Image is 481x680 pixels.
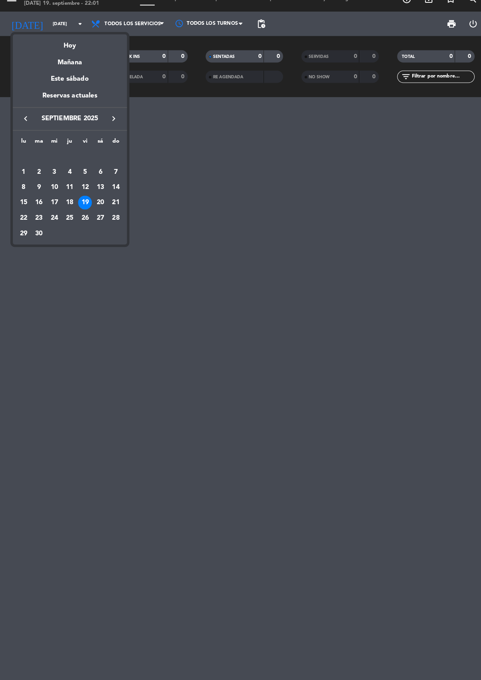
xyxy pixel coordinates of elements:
div: 2 [32,175,46,188]
div: 27 [92,220,106,233]
div: 3 [47,175,61,188]
div: 7 [108,175,121,188]
div: 25 [62,220,76,233]
td: 3 de septiembre de 2025 [46,174,62,189]
div: 30 [32,235,46,249]
td: 28 de septiembre de 2025 [107,219,122,234]
td: 19 de septiembre de 2025 [76,204,92,219]
td: 1 de septiembre de 2025 [16,174,32,189]
i: keyboard_arrow_right [108,124,117,134]
div: 10 [47,190,61,203]
td: 12 de septiembre de 2025 [76,189,92,204]
td: 29 de septiembre de 2025 [16,234,32,249]
td: 13 de septiembre de 2025 [92,189,107,204]
div: 8 [17,190,30,203]
div: 21 [108,205,121,218]
td: 24 de septiembre de 2025 [46,219,62,234]
div: 6 [92,175,106,188]
td: 25 de septiembre de 2025 [62,219,77,234]
th: miércoles [46,147,62,159]
button: keyboard_arrow_right [105,124,120,134]
i: keyboard_arrow_left [21,124,31,134]
div: 13 [92,190,106,203]
div: 19 [77,205,91,218]
td: 21 de septiembre de 2025 [107,204,122,219]
div: 11 [62,190,76,203]
div: 15 [17,205,30,218]
td: 9 de septiembre de 2025 [31,189,46,204]
div: 5 [77,175,91,188]
th: martes [31,147,46,159]
div: 18 [62,205,76,218]
div: 20 [92,205,106,218]
td: 16 de septiembre de 2025 [31,204,46,219]
div: Hoy [13,46,125,63]
td: 23 de septiembre de 2025 [31,219,46,234]
th: jueves [62,147,77,159]
div: Reservas actuales [13,101,125,118]
div: 29 [17,235,30,249]
td: 11 de septiembre de 2025 [62,189,77,204]
td: 30 de septiembre de 2025 [31,234,46,249]
td: 6 de septiembre de 2025 [92,174,107,189]
td: 7 de septiembre de 2025 [107,174,122,189]
button: keyboard_arrow_left [19,124,33,134]
th: lunes [16,147,32,159]
div: 9 [32,190,46,203]
td: 4 de septiembre de 2025 [62,174,77,189]
td: 20 de septiembre de 2025 [92,204,107,219]
div: Mañana [13,63,125,79]
td: 2 de septiembre de 2025 [31,174,46,189]
div: 22 [17,220,30,233]
td: 15 de septiembre de 2025 [16,204,32,219]
div: 16 [32,205,46,218]
div: 14 [108,190,121,203]
td: 10 de septiembre de 2025 [46,189,62,204]
div: 28 [108,220,121,233]
td: 14 de septiembre de 2025 [107,189,122,204]
div: 4 [62,175,76,188]
td: 22 de septiembre de 2025 [16,219,32,234]
td: 8 de septiembre de 2025 [16,189,32,204]
td: 27 de septiembre de 2025 [92,219,107,234]
span: septiembre 2025 [33,124,105,134]
div: 24 [47,220,61,233]
td: 18 de septiembre de 2025 [62,204,77,219]
div: 26 [77,220,91,233]
div: 1 [17,175,30,188]
th: domingo [107,147,122,159]
div: 17 [47,205,61,218]
div: 23 [32,220,46,233]
td: 5 de septiembre de 2025 [76,174,92,189]
td: 17 de septiembre de 2025 [46,204,62,219]
th: viernes [76,147,92,159]
td: SEP. [16,159,122,174]
th: sábado [92,147,107,159]
td: 26 de septiembre de 2025 [76,219,92,234]
div: Este sábado [13,79,125,101]
div: 12 [77,190,91,203]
